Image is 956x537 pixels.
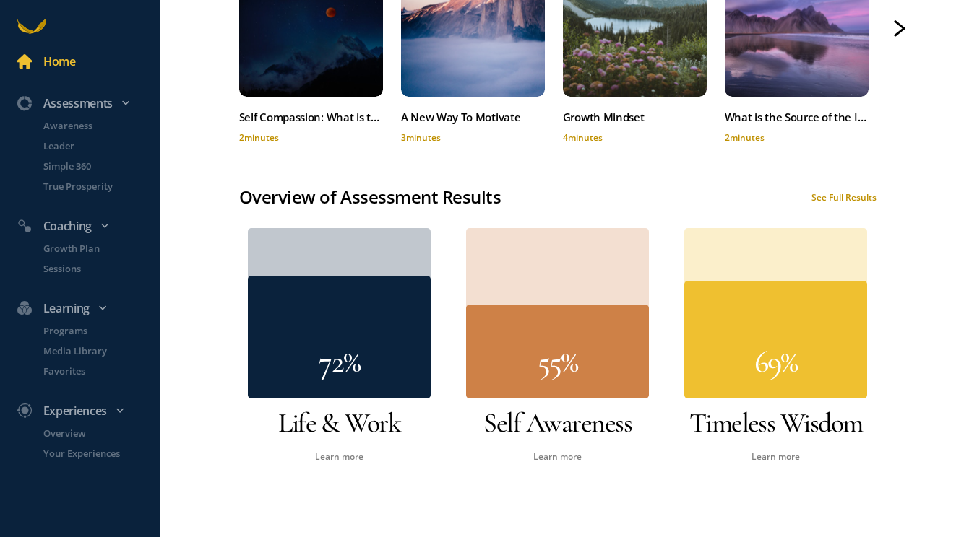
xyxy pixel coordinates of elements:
a: Awareness [26,118,160,133]
div: Home [43,52,76,71]
a: Overview [26,426,160,440]
a: Growth Plan [26,241,160,256]
a: Learn more [533,450,582,463]
div: What is the Source of the Inner Critic [725,108,869,126]
span: 55% [538,342,578,381]
span: 3 minutes [401,131,441,144]
h3: Life & Work [239,404,440,442]
div: A New Way To Motivate [401,108,545,126]
div: Coaching [9,217,165,235]
div: Experiences [9,401,165,420]
p: True Prosperity [43,179,157,193]
a: Your Experiences [26,446,160,460]
a: True Prosperity [26,179,160,193]
p: Leader [43,139,157,153]
a: Media Library [26,344,160,358]
p: Growth Plan [43,241,157,256]
a: Leader [26,139,160,153]
span: 2 minutes [239,131,279,144]
span: 4 minutes [563,131,603,144]
p: Sessions [43,261,157,276]
div: Self Compassion: What is the Inner Critic [239,108,383,126]
p: Overview [43,426,157,440]
div: Assessments [9,94,165,113]
p: Favorites [43,364,157,378]
a: Learn more [752,450,800,463]
a: Sessions [26,261,160,276]
p: Simple 360 [43,159,157,173]
a: Learn more [315,450,363,463]
p: Your Experiences [43,446,157,460]
a: Programs [26,323,160,338]
h3: Self Awareness [457,404,658,442]
div: Learning [9,299,165,318]
span: 72% [319,342,360,381]
a: Favorites [26,364,160,378]
p: Awareness [43,118,157,133]
div: Growth Mindset [563,108,707,126]
div: Overview of Assessment Results [239,183,501,211]
p: Programs [43,323,157,338]
p: Media Library [43,344,157,358]
span: 69% [754,342,798,381]
span: 2 minutes [725,131,765,144]
a: Simple 360 [26,159,160,173]
h3: Timeless Wisdom [676,404,877,442]
div: See Full Results [811,191,877,204]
